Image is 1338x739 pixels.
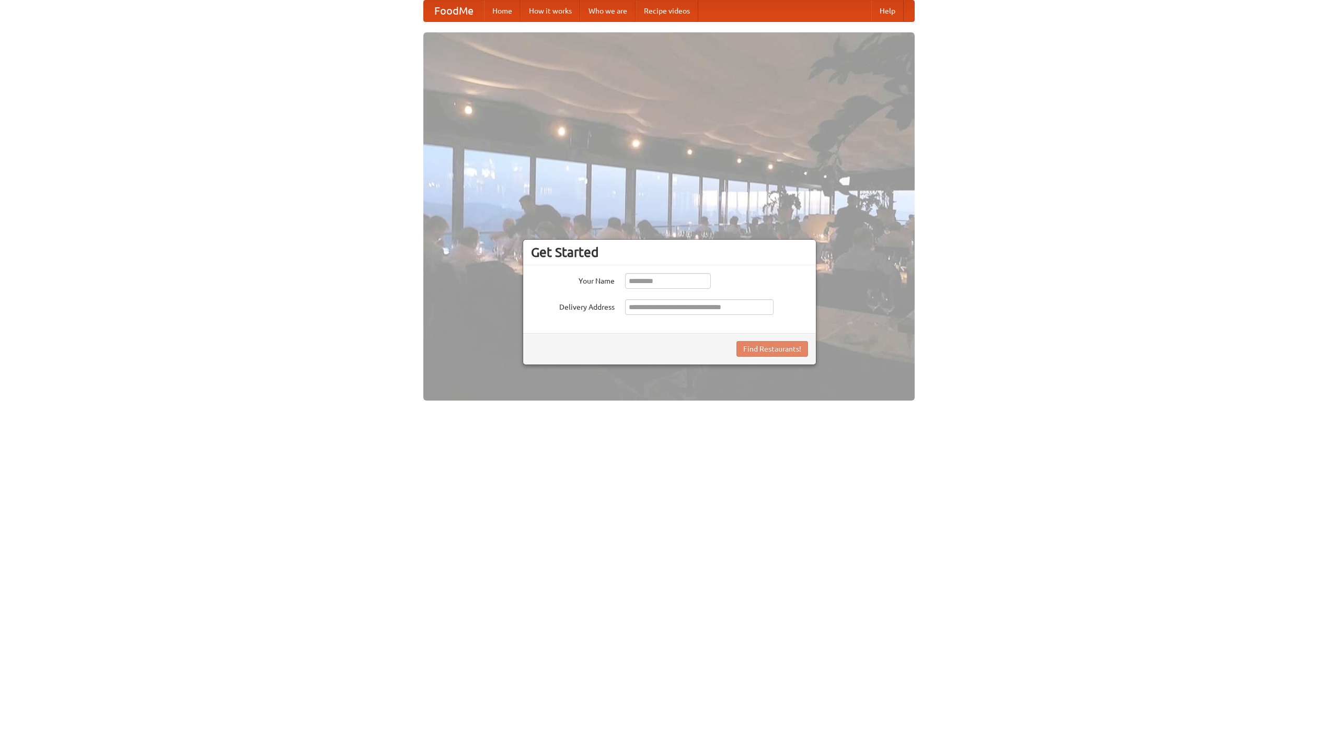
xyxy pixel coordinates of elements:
a: Recipe videos [636,1,698,21]
label: Your Name [531,273,615,286]
a: Home [484,1,521,21]
a: FoodMe [424,1,484,21]
a: Who we are [580,1,636,21]
label: Delivery Address [531,299,615,312]
a: How it works [521,1,580,21]
a: Help [871,1,904,21]
button: Find Restaurants! [736,341,808,357]
h3: Get Started [531,244,808,260]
